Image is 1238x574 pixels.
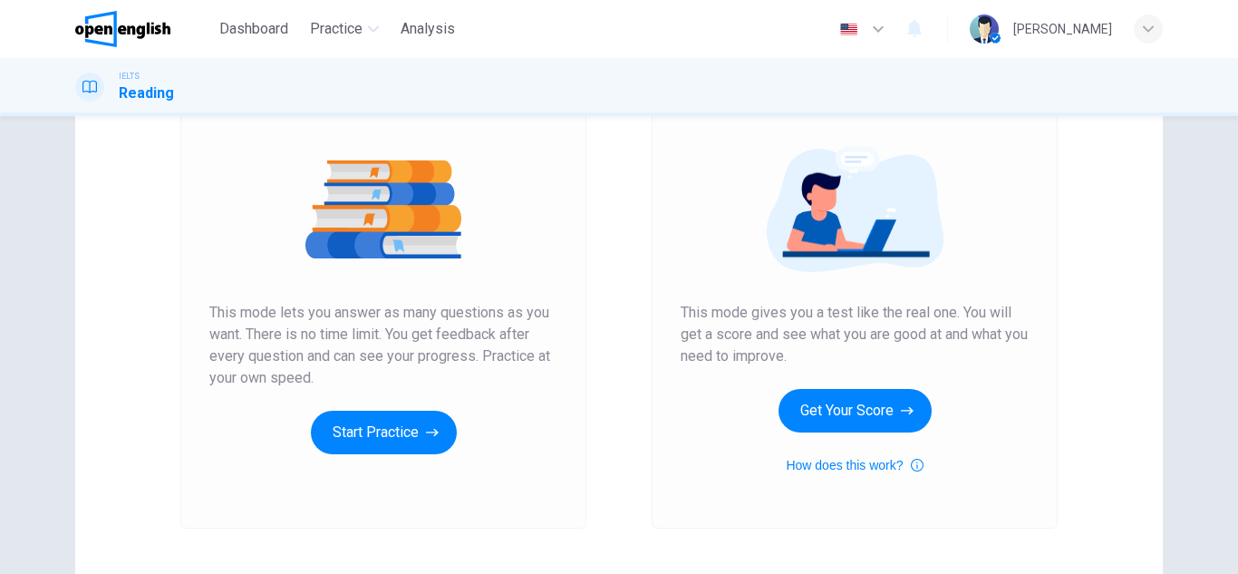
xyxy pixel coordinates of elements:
[311,411,457,454] button: Start Practice
[1013,18,1112,40] div: [PERSON_NAME]
[401,18,455,40] span: Analysis
[779,389,932,433] button: Get Your Score
[970,15,999,44] img: Profile picture
[310,18,363,40] span: Practice
[75,11,170,47] img: OpenEnglish logo
[119,83,174,104] h1: Reading
[212,13,295,45] button: Dashboard
[75,11,212,47] a: OpenEnglish logo
[209,302,557,389] span: This mode lets you answer as many questions as you want. There is no time limit. You get feedback...
[119,70,140,83] span: IELTS
[681,302,1029,367] span: This mode gives you a test like the real one. You will get a score and see what you are good at a...
[219,18,288,40] span: Dashboard
[393,13,462,45] button: Analysis
[303,13,386,45] button: Practice
[837,23,860,36] img: en
[786,454,923,476] button: How does this work?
